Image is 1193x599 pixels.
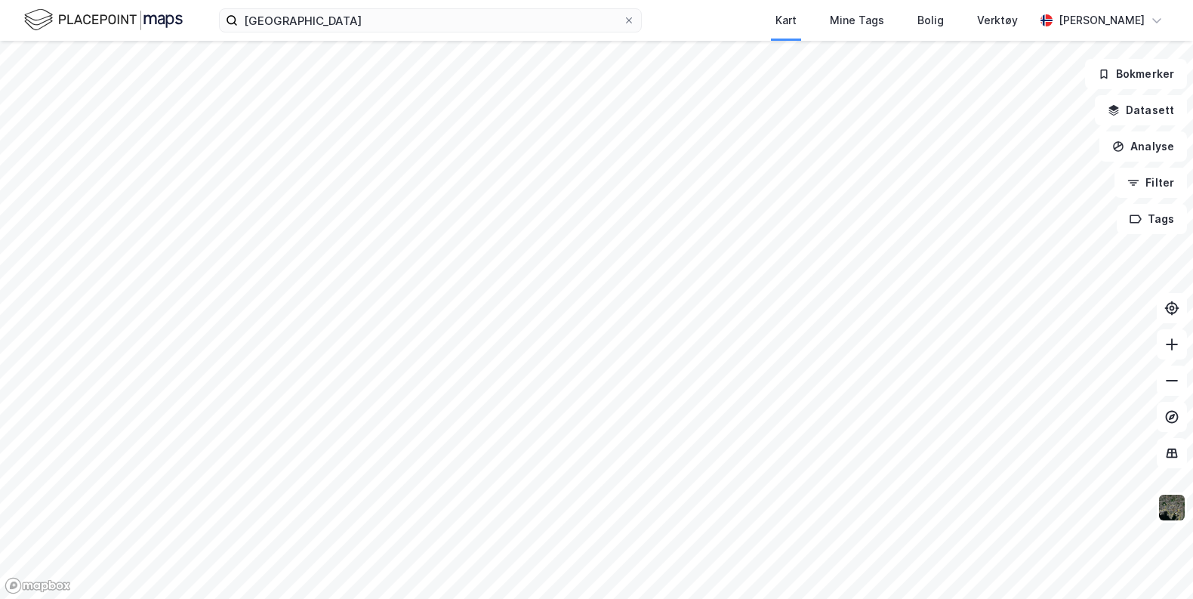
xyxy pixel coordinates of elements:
div: Mine Tags [830,11,884,29]
div: Bolig [917,11,944,29]
img: 9k= [1158,493,1186,522]
button: Bokmerker [1085,59,1187,89]
div: Kart [775,11,797,29]
button: Datasett [1095,95,1187,125]
button: Analyse [1099,131,1187,162]
input: Søk på adresse, matrikkel, gårdeiere, leietakere eller personer [238,9,623,32]
button: Filter [1114,168,1187,198]
button: Tags [1117,204,1187,234]
div: Verktøy [977,11,1018,29]
a: Mapbox homepage [5,577,71,594]
iframe: Chat Widget [1117,526,1193,599]
img: logo.f888ab2527a4732fd821a326f86c7f29.svg [24,7,183,33]
div: [PERSON_NAME] [1059,11,1145,29]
